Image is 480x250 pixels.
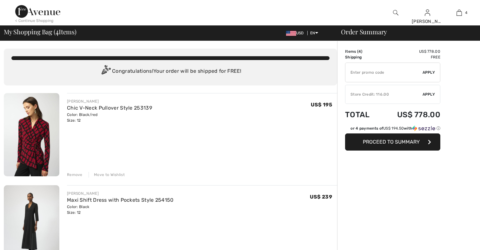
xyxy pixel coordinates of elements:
[412,18,443,25] div: [PERSON_NAME]
[67,204,174,215] div: Color: Black Size: 12
[380,104,440,125] td: US$ 778.00
[67,172,83,178] div: Remove
[345,49,380,54] td: Items ( )
[345,104,380,125] td: Total
[345,91,423,97] div: Store Credit: 116.00
[350,125,440,131] div: or 4 payments of with
[423,70,435,75] span: Apply
[99,65,112,78] img: Congratulation2.svg
[4,93,59,176] img: Chic V-Neck Pullover Style 253139
[333,29,476,35] div: Order Summary
[423,91,435,97] span: Apply
[67,105,152,111] a: Chic V-Neck Pullover Style 253139
[345,63,423,82] input: Promo code
[310,194,332,200] span: US$ 239
[311,102,332,108] span: US$ 195
[358,49,361,54] span: 4
[345,125,440,133] div: or 4 payments ofUS$ 194.50withSezzle Click to learn more about Sezzle
[286,31,296,36] img: US Dollar
[15,5,60,18] img: 1ère Avenue
[310,31,318,35] span: EN
[4,29,77,35] span: My Shopping Bag ( Items)
[67,197,174,203] a: Maxi Shift Dress with Pockets Style 254150
[345,133,440,151] button: Proceed to Summary
[425,10,430,16] a: Sign In
[363,139,420,145] span: Proceed to Summary
[89,172,125,178] div: Move to Wishlist
[380,54,440,60] td: Free
[56,27,59,35] span: 4
[380,49,440,54] td: US$ 778.00
[393,9,398,17] img: search the website
[383,126,404,131] span: US$ 194.50
[412,125,435,131] img: Sezzle
[286,31,306,35] span: USD
[345,54,380,60] td: Shipping
[67,191,174,196] div: [PERSON_NAME]
[443,9,475,17] a: 4
[465,10,467,16] span: 4
[425,9,430,17] img: My Info
[67,112,152,123] div: Color: Black/red Size: 12
[11,65,330,78] div: Congratulations! Your order will be shipped for FREE!
[15,18,54,24] div: < Continue Shopping
[457,9,462,17] img: My Bag
[67,98,152,104] div: [PERSON_NAME]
